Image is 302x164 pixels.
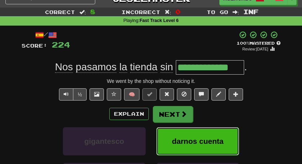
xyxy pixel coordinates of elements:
div: Mastered [237,40,280,46]
span: sin [160,61,173,73]
div: We went by the shop without noticing it. [22,77,280,85]
button: Ignore sentence (alt+i) [177,88,191,101]
span: Correct [45,9,75,15]
span: pasamos [76,61,117,73]
span: Nos [55,61,73,73]
span: : [79,9,86,14]
button: Reset to 0% Mastered (alt+r) [160,88,174,101]
button: gigantesco [63,127,146,155]
span: 0 [175,8,180,15]
span: : [233,9,239,14]
span: 8 [90,8,95,15]
button: Next [153,106,193,123]
span: Incorrect [122,9,160,15]
span: 100 % [237,41,250,45]
span: darnos cuenta [172,137,224,145]
button: darnos cuenta [156,127,239,155]
span: Score: [22,43,47,49]
button: Explain [109,108,149,120]
button: Set this sentence to 100% Mastered (alt+m) [142,88,157,101]
span: . [244,61,247,72]
span: To go [207,9,228,15]
div: / [22,31,70,40]
button: Edit sentence (alt+d) [211,88,226,101]
span: la [119,61,127,73]
button: ½ [73,88,87,101]
span: tienda [130,61,157,73]
small: Review: [DATE] [242,47,268,51]
div: Text-to-speech controls [58,88,87,101]
span: gigantesco [84,137,124,145]
button: Discuss sentence (alt+u) [194,88,209,101]
button: Play sentence audio (ctl+space) [59,88,73,101]
span: : [165,9,171,14]
span: 224 [52,40,70,49]
button: Add to collection (alt+a) [229,88,243,101]
span: Inf [243,8,258,15]
strong: Fast Track Level 6 [139,18,179,23]
button: Favorite sentence (alt+f) [107,88,121,101]
button: Show image (alt+x) [90,88,104,101]
button: 🧠 [124,88,139,101]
